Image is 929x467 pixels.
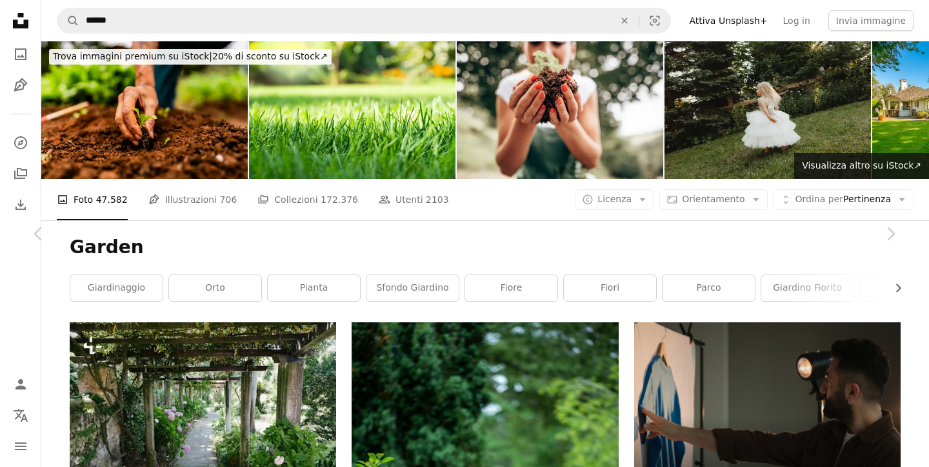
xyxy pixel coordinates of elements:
[8,433,34,459] button: Menu
[802,160,921,171] span: Visualizza altro su iStock ↗
[663,275,755,301] a: parco
[828,10,914,31] button: Invia immagine
[639,8,670,33] button: Ricerca visiva
[8,402,34,428] button: Lingua
[664,41,871,179] img: Bambina che balla fuori
[795,193,891,206] span: Pertinenza
[70,417,336,428] a: un giardino con passerella in pietra immersa nel verde
[8,41,34,67] a: Foto
[169,275,261,301] a: orto
[70,236,901,259] h1: Garden
[659,189,767,210] button: Orientamento
[220,192,237,207] span: 706
[268,275,360,301] a: pianta
[426,192,449,207] span: 2103
[773,189,914,210] button: Ordina perPertinenza
[852,172,929,296] a: Avanti
[8,161,34,187] a: Collezioni
[57,8,671,34] form: Trova visual in tutto il sito
[8,130,34,156] a: Esplora
[53,51,212,61] span: Trova immagini premium su iStock |
[575,189,654,210] button: Licenza
[41,41,248,179] img: Primo piano di un contadino che pianta una piantina di lattuga su un orto comunitario
[53,51,328,61] span: 20% di sconto su iStock ↗
[249,41,455,179] img: Erba verde falciata del cortile sotto gli alberi vista ravvicinata
[761,275,854,301] a: Giardino fiorito
[57,8,79,33] button: Cerca su Unsplash
[379,179,449,220] a: Utenti 2103
[257,179,358,220] a: Collezioni 172.376
[564,275,656,301] a: fiori
[148,179,237,220] a: Illustrazioni 706
[8,72,34,98] a: Illustrazioni
[681,10,775,31] a: Attiva Unsplash+
[70,275,163,301] a: giardinaggio
[794,153,929,179] a: Visualizza altro su iStock↗
[41,41,339,72] a: Trova immagini premium su iStock|20% di sconto su iStock↗
[775,10,818,31] a: Log in
[795,194,843,204] span: Ordina per
[457,41,663,179] img: prendersi cura della pianta
[321,192,358,207] span: 172.376
[682,194,744,204] span: Orientamento
[610,8,639,33] button: Elimina
[8,371,34,397] a: Accedi / Registrati
[366,275,459,301] a: sfondo giardino
[597,194,632,204] span: Licenza
[465,275,557,301] a: fiore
